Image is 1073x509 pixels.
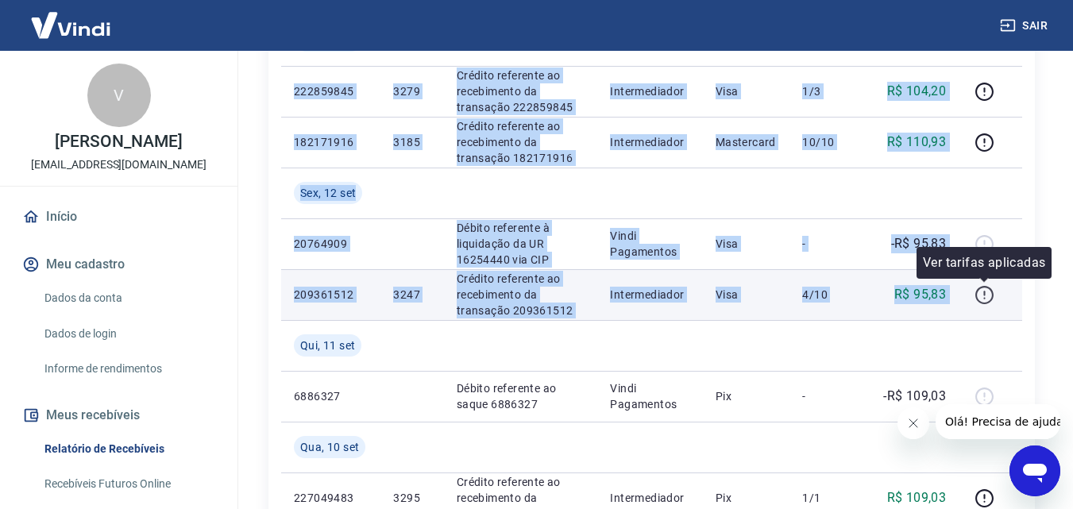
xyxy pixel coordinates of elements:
p: R$ 95,83 [894,285,946,304]
p: 209361512 [294,287,368,303]
p: [EMAIL_ADDRESS][DOMAIN_NAME] [31,156,206,173]
img: Vindi [19,1,122,49]
p: Intermediador [610,134,689,150]
p: 182171916 [294,134,368,150]
button: Sair [997,11,1054,40]
a: Informe de rendimentos [38,353,218,385]
p: Débito referente ao saque 6886327 [457,380,585,412]
a: Dados de login [38,318,218,350]
p: 1/3 [802,83,849,99]
p: 4/10 [802,287,849,303]
p: Intermediador [610,83,689,99]
p: [PERSON_NAME] [55,133,182,150]
p: R$ 110,93 [887,133,947,152]
p: Crédito referente ao recebimento da transação 222859845 [457,67,585,115]
p: Ver tarifas aplicadas [923,253,1045,272]
a: Recebíveis Futuros Online [38,468,218,500]
p: 3247 [393,287,430,303]
p: Vindi Pagamentos [610,228,689,260]
p: 222859845 [294,83,368,99]
p: Vindi Pagamentos [610,380,689,412]
p: -R$ 109,03 [883,387,946,406]
iframe: Mensagem da empresa [936,404,1060,439]
p: R$ 104,20 [887,82,947,101]
p: Crédito referente ao recebimento da transação 182171916 [457,118,585,166]
p: - [802,388,849,404]
p: 3279 [393,83,430,99]
p: - [802,236,849,252]
p: 10/10 [802,134,849,150]
p: Intermediador [610,287,689,303]
p: Pix [716,490,778,506]
p: R$ 109,03 [887,488,947,507]
p: 1/1 [802,490,849,506]
p: -R$ 95,83 [891,234,947,253]
span: Olá! Precisa de ajuda? [10,11,133,24]
p: Pix [716,388,778,404]
iframe: Fechar mensagem [897,407,929,439]
p: 3295 [393,490,430,506]
span: Qua, 10 set [300,439,359,455]
a: Dados da conta [38,282,218,314]
p: 227049483 [294,490,368,506]
a: Início [19,199,218,234]
p: Mastercard [716,134,778,150]
p: 20764909 [294,236,368,252]
p: Visa [716,236,778,252]
p: Intermediador [610,490,689,506]
p: Débito referente à liquidação da UR 16254440 via CIP [457,220,585,268]
a: Relatório de Recebíveis [38,433,218,465]
span: Qui, 11 set [300,337,355,353]
div: V [87,64,151,127]
span: Sex, 12 set [300,185,356,201]
button: Meus recebíveis [19,398,218,433]
p: Crédito referente ao recebimento da transação 209361512 [457,271,585,318]
button: Meu cadastro [19,247,218,282]
p: Visa [716,83,778,99]
iframe: Botão para abrir a janela de mensagens [1009,445,1060,496]
p: 3185 [393,134,430,150]
p: Visa [716,287,778,303]
p: 6886327 [294,388,368,404]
